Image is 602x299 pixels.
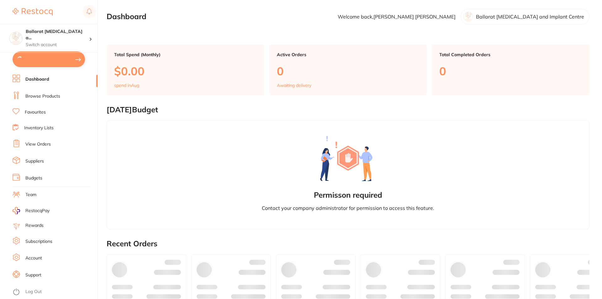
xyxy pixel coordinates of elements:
[439,52,582,57] p: Total Completed Orders
[13,5,53,19] a: Restocq Logo
[24,125,54,131] a: Inventory Lists
[114,52,257,57] p: Total Spend (Monthly)
[107,239,589,248] h2: Recent Orders
[439,65,582,77] p: 0
[25,76,49,83] a: Dashboard
[25,109,46,115] a: Favourites
[25,272,41,278] a: Support
[25,158,44,164] a: Suppliers
[262,205,434,211] p: Contact your company administrator for permission to access this feature.
[26,29,89,41] h4: Ballarat Wisdom Tooth and Implant Centre
[25,208,50,214] span: RestocqPay
[269,45,427,95] a: Active Orders0Awaiting delivery
[114,65,257,77] p: $0.00
[432,45,589,95] a: Total Completed Orders0
[107,12,146,21] h2: Dashboard
[25,289,42,295] a: Log Out
[107,45,264,95] a: Total Spend (Monthly)$0.00spend inAug
[277,83,311,88] p: Awaiting delivery
[107,105,589,114] h2: [DATE] Budget
[13,207,20,214] img: RestocqPay
[25,141,51,147] a: View Orders
[25,222,44,229] a: Rewards
[26,42,89,48] p: Switch account
[25,238,52,245] a: Subscriptions
[25,192,36,198] a: Team
[13,207,50,214] a: RestocqPay
[277,52,420,57] p: Active Orders
[338,14,456,19] p: Welcome back, [PERSON_NAME] [PERSON_NAME]
[25,255,42,261] a: Account
[13,8,53,16] img: Restocq Logo
[25,93,60,99] a: Browse Products
[13,287,96,297] button: Log Out
[114,83,139,88] p: spend in Aug
[277,65,420,77] p: 0
[476,14,584,19] p: Ballarat [MEDICAL_DATA] and Implant Centre
[10,32,22,45] img: Ballarat Wisdom Tooth and Implant Centre
[314,191,382,200] h2: Permisson required
[25,175,42,181] a: Budgets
